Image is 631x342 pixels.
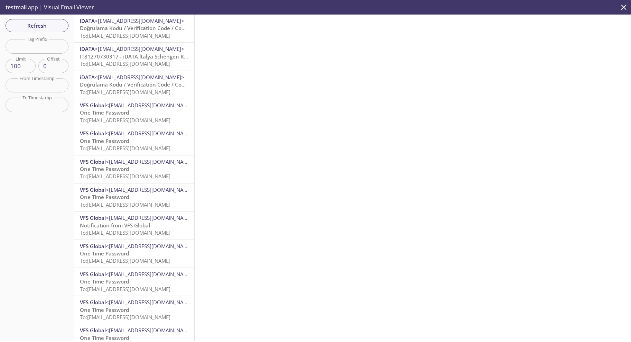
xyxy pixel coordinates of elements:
div: VFS Global<[EMAIL_ADDRESS][DOMAIN_NAME]>One Time PasswordTo:[EMAIL_ADDRESS][DOMAIN_NAME] [74,240,194,268]
span: iDATA [80,17,95,24]
button: Refresh [6,19,68,32]
span: One Time Password [80,193,129,200]
span: To: [EMAIL_ADDRESS][DOMAIN_NAME] [80,32,170,39]
span: One Time Password [80,334,129,341]
span: VFS Global [80,158,106,165]
span: VFS Global [80,130,106,137]
span: Doğrulama Kodu / Verification Code / Codice di Verifica [80,81,217,88]
span: One Time Password [80,278,129,285]
div: iDATA<[EMAIL_ADDRESS][DOMAIN_NAME]>Doğrulama Kodu / Verification Code / Codice di VerificaTo:[EMA... [74,15,194,42]
span: iDATA [80,74,95,81]
div: iDATA<[EMAIL_ADDRESS][DOMAIN_NAME]>Doğrulama Kodu / Verification Code / Codice di VerificaTo:[EMA... [74,71,194,99]
span: <[EMAIL_ADDRESS][DOMAIN_NAME]> [106,130,195,137]
span: To: [EMAIL_ADDRESS][DOMAIN_NAME] [80,229,170,236]
span: One Time Password [80,137,129,144]
span: To: [EMAIL_ADDRESS][DOMAIN_NAME] [80,286,170,292]
span: VFS Global [80,102,106,109]
div: VFS Global<[EMAIL_ADDRESS][DOMAIN_NAME]>One Time PasswordTo:[EMAIL_ADDRESS][DOMAIN_NAME] [74,127,194,155]
span: <[EMAIL_ADDRESS][DOMAIN_NAME]> [106,299,195,306]
span: To: [EMAIL_ADDRESS][DOMAIN_NAME] [80,117,170,124]
span: To: [EMAIL_ADDRESS][DOMAIN_NAME] [80,314,170,321]
div: iDATA<[EMAIL_ADDRESS][DOMAIN_NAME]>IT81270730317 - iDATA İtalya Schengen Randevu Sistemi - Üyeliğ... [74,43,194,70]
span: <[EMAIL_ADDRESS][DOMAIN_NAME]> [106,186,195,193]
span: <[EMAIL_ADDRESS][DOMAIN_NAME]> [95,45,184,52]
span: To: [EMAIL_ADDRESS][DOMAIN_NAME] [80,173,170,180]
span: VFS Global [80,327,106,334]
span: One Time Password [80,250,129,257]
span: One Time Password [80,165,129,172]
span: One Time Password [80,306,129,313]
span: <[EMAIL_ADDRESS][DOMAIN_NAME]> [106,214,195,221]
span: <[EMAIL_ADDRESS][DOMAIN_NAME]> [106,243,195,250]
div: VFS Global<[EMAIL_ADDRESS][DOMAIN_NAME]>One Time PasswordTo:[EMAIL_ADDRESS][DOMAIN_NAME] [74,268,194,296]
span: VFS Global [80,214,106,221]
span: Notification from VFS Global [80,222,150,229]
div: VFS Global<[EMAIL_ADDRESS][DOMAIN_NAME]>One Time PasswordTo:[EMAIL_ADDRESS][DOMAIN_NAME] [74,183,194,211]
span: One Time Password [80,109,129,116]
span: VFS Global [80,243,106,250]
span: To: [EMAIL_ADDRESS][DOMAIN_NAME] [80,60,170,67]
div: VFS Global<[EMAIL_ADDRESS][DOMAIN_NAME]>One Time PasswordTo:[EMAIL_ADDRESS][DOMAIN_NAME] [74,99,194,127]
span: <[EMAIL_ADDRESS][DOMAIN_NAME]> [95,74,184,81]
span: To: [EMAIL_ADDRESS][DOMAIN_NAME] [80,145,170,152]
span: Doğrulama Kodu / Verification Code / Codice di Verifica [80,25,217,31]
span: VFS Global [80,186,106,193]
span: VFS Global [80,299,106,306]
span: <[EMAIL_ADDRESS][DOMAIN_NAME]> [106,158,195,165]
span: To: [EMAIL_ADDRESS][DOMAIN_NAME] [80,201,170,208]
div: VFS Global<[EMAIL_ADDRESS][DOMAIN_NAME]>One Time PasswordTo:[EMAIL_ADDRESS][DOMAIN_NAME] [74,155,194,183]
span: VFS Global [80,271,106,278]
span: IT81270730317 - iDATA İtalya Schengen Randevu Sistemi - Üyeliğiniz Başarıyla Oluşturuldu. [80,53,309,60]
span: To: [EMAIL_ADDRESS][DOMAIN_NAME] [80,89,170,96]
span: testmail [6,3,27,11]
span: <[EMAIL_ADDRESS][DOMAIN_NAME]> [95,17,184,24]
div: VFS Global<[EMAIL_ADDRESS][DOMAIN_NAME]>Notification from VFS GlobalTo:[EMAIL_ADDRESS][DOMAIN_NAME] [74,211,194,239]
span: <[EMAIL_ADDRESS][DOMAIN_NAME]> [106,327,195,334]
span: Refresh [11,21,63,30]
span: <[EMAIL_ADDRESS][DOMAIN_NAME]> [106,102,195,109]
span: <[EMAIL_ADDRESS][DOMAIN_NAME]> [106,271,195,278]
div: VFS Global<[EMAIL_ADDRESS][DOMAIN_NAME]>One Time PasswordTo:[EMAIL_ADDRESS][DOMAIN_NAME] [74,296,194,324]
span: To: [EMAIL_ADDRESS][DOMAIN_NAME] [80,257,170,264]
span: iDATA [80,45,95,52]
